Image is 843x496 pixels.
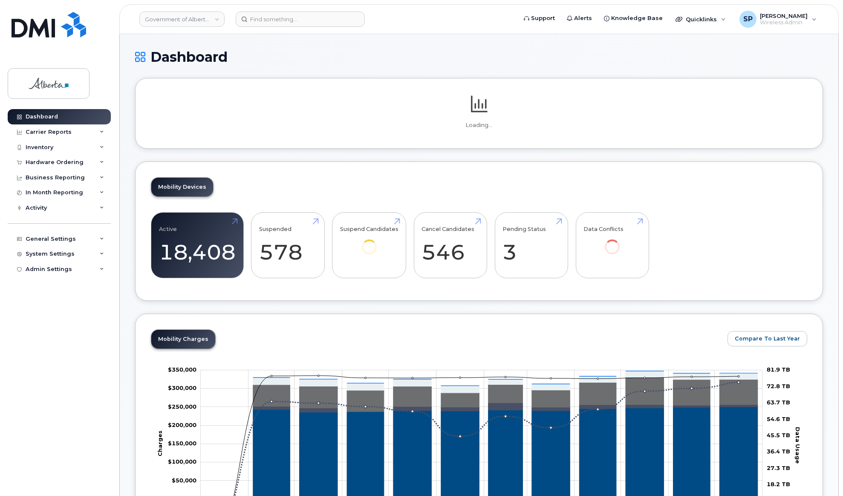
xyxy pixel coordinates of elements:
[259,217,317,274] a: Suspended 578
[168,459,196,465] tspan: $100,000
[767,481,790,488] tspan: 18.2 TB
[767,432,790,438] tspan: 45.5 TB
[168,421,196,428] g: $0
[583,217,641,266] a: Data Conflicts
[767,415,790,422] tspan: 54.6 TB
[172,477,196,484] tspan: $50,000
[168,421,196,428] tspan: $200,000
[168,459,196,465] g: $0
[168,366,196,373] tspan: $350,000
[767,464,790,471] tspan: 27.3 TB
[168,385,196,392] g: $0
[159,217,236,274] a: Active 18,408
[172,477,196,484] g: $0
[340,217,398,266] a: Suspend Candidates
[735,335,800,343] span: Compare To Last Year
[168,366,196,373] g: $0
[151,330,215,349] a: Mobility Charges
[767,366,790,373] tspan: 81.9 TB
[135,49,823,64] h1: Dashboard
[767,399,790,406] tspan: 63.7 TB
[794,427,801,464] tspan: Data Usage
[421,217,479,274] a: Cancel Candidates 546
[168,440,196,447] g: $0
[728,331,807,346] button: Compare To Last Year
[767,383,790,389] tspan: 72.8 TB
[168,403,196,410] tspan: $250,000
[502,217,560,274] a: Pending Status 3
[168,403,196,410] g: $0
[151,121,807,129] p: Loading...
[151,178,213,196] a: Mobility Devices
[168,385,196,392] tspan: $300,000
[767,448,790,455] tspan: 36.4 TB
[168,440,196,447] tspan: $150,000
[156,430,163,456] tspan: Charges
